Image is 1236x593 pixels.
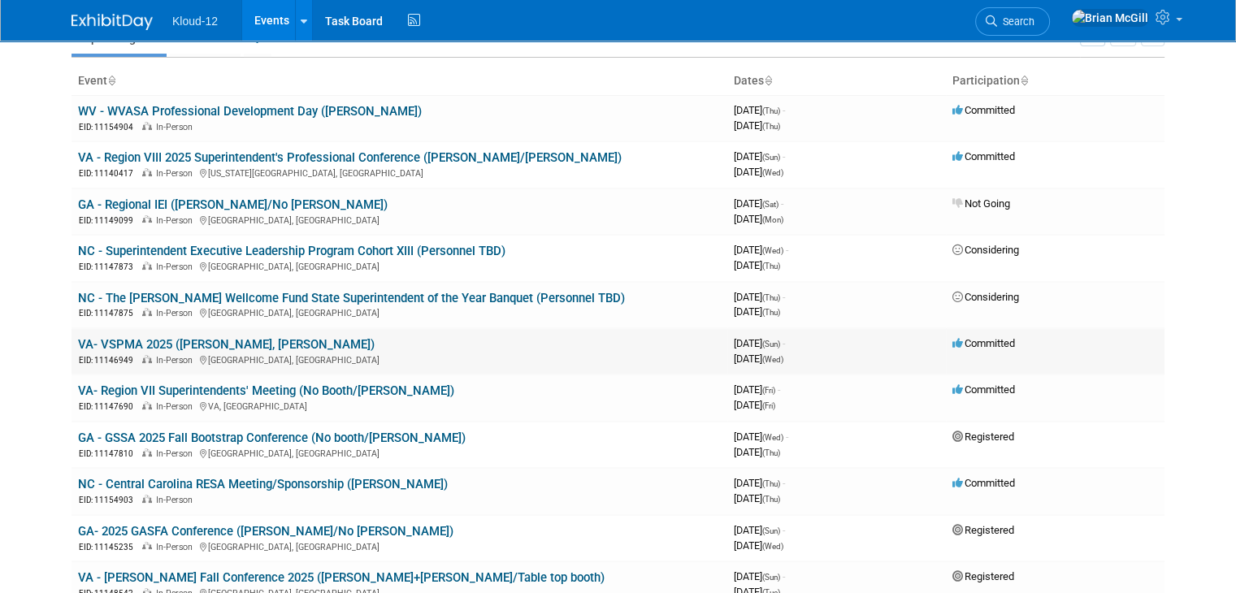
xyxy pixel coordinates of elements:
span: Not Going [952,197,1010,210]
span: (Thu) [762,262,780,271]
span: EID: 11146949 [79,356,140,365]
span: [DATE] [734,150,785,162]
img: In-Person Event [142,262,152,270]
img: In-Person Event [142,401,152,409]
span: EID: 11154904 [79,123,140,132]
span: - [778,383,780,396]
a: WV - WVASA Professional Development Day ([PERSON_NAME]) [78,104,422,119]
span: EID: 11145235 [79,543,140,552]
span: (Wed) [762,542,783,551]
span: (Wed) [762,168,783,177]
span: In-Person [156,215,197,226]
span: Considering [952,244,1019,256]
span: - [783,337,785,349]
span: [DATE] [734,399,775,411]
span: Registered [952,431,1014,443]
th: Event [72,67,727,95]
span: In-Person [156,542,197,552]
div: [GEOGRAPHIC_DATA], [GEOGRAPHIC_DATA] [78,353,721,366]
span: [DATE] [734,570,785,582]
span: - [783,150,785,162]
a: VA- Region VII Superintendents' Meeting (No Booth/[PERSON_NAME]) [78,383,454,398]
a: VA- VSPMA 2025 ([PERSON_NAME], [PERSON_NAME]) [78,337,375,352]
a: Search [975,7,1050,36]
span: In-Person [156,308,197,318]
span: [DATE] [734,291,785,303]
span: (Sat) [762,200,778,209]
span: - [783,524,785,536]
span: (Thu) [762,479,780,488]
span: Committed [952,150,1015,162]
div: VA, [GEOGRAPHIC_DATA] [78,399,721,413]
span: In-Person [156,168,197,179]
span: (Thu) [762,495,780,504]
span: - [783,291,785,303]
span: Committed [952,383,1015,396]
span: [DATE] [734,431,788,443]
span: In-Person [156,401,197,412]
span: In-Person [156,262,197,272]
span: Committed [952,104,1015,116]
span: - [786,431,788,443]
span: In-Person [156,122,197,132]
a: Sort by Participation Type [1020,74,1028,87]
a: GA- 2025 GASFA Conference ([PERSON_NAME]/No [PERSON_NAME]) [78,524,453,539]
span: - [783,570,785,582]
span: [DATE] [734,383,780,396]
span: (Sun) [762,526,780,535]
div: [GEOGRAPHIC_DATA], [GEOGRAPHIC_DATA] [78,539,721,553]
span: (Wed) [762,433,783,442]
span: (Sun) [762,340,780,348]
div: [GEOGRAPHIC_DATA], [GEOGRAPHIC_DATA] [78,305,721,319]
a: VA - Region VIII 2025 Superintendent's Professional Conference ([PERSON_NAME]/[PERSON_NAME]) [78,150,622,165]
span: - [783,104,785,116]
span: (Wed) [762,355,783,364]
span: Kloud-12 [172,15,218,28]
span: EID: 11147873 [79,262,140,271]
span: (Thu) [762,448,780,457]
img: In-Person Event [142,448,152,457]
img: In-Person Event [142,495,152,503]
span: Considering [952,291,1019,303]
span: In-Person [156,448,197,459]
span: [DATE] [734,539,783,552]
span: [DATE] [734,305,780,318]
span: [DATE] [734,337,785,349]
a: NC - The [PERSON_NAME] Wellcome Fund State Superintendent of the Year Banquet (Personnel TBD) [78,291,625,305]
a: VA - [PERSON_NAME] Fall Conference 2025 ([PERSON_NAME]+[PERSON_NAME]/Table top booth) [78,570,605,585]
span: EID: 11154903 [79,496,140,504]
span: [DATE] [734,446,780,458]
span: (Thu) [762,106,780,115]
span: EID: 11147690 [79,402,140,411]
span: [DATE] [734,477,785,489]
img: In-Person Event [142,122,152,130]
span: (Sun) [762,573,780,582]
span: (Thu) [762,293,780,302]
span: - [783,477,785,489]
span: EID: 11149099 [79,216,140,225]
img: In-Person Event [142,168,152,176]
a: NC - Superintendent Executive Leadership Program Cohort XIII (Personnel TBD) [78,244,505,258]
a: GA - Regional IEI ([PERSON_NAME]/No [PERSON_NAME]) [78,197,388,212]
span: EID: 11147875 [79,309,140,318]
span: [DATE] [734,213,783,225]
span: (Fri) [762,401,775,410]
img: In-Person Event [142,215,152,223]
span: Registered [952,570,1014,582]
a: Sort by Event Name [107,74,115,87]
span: EID: 11147810 [79,449,140,458]
div: [GEOGRAPHIC_DATA], [GEOGRAPHIC_DATA] [78,213,721,227]
div: [US_STATE][GEOGRAPHIC_DATA], [GEOGRAPHIC_DATA] [78,166,721,180]
a: Sort by Start Date [764,74,772,87]
span: EID: 11140417 [79,169,140,178]
img: Brian McGill [1071,9,1149,27]
span: - [786,244,788,256]
a: GA - GSSA 2025 Fall Bootstrap Conference (No booth/[PERSON_NAME]) [78,431,466,445]
span: [DATE] [734,259,780,271]
a: NC - Central Carolina RESA Meeting/Sponsorship ([PERSON_NAME]) [78,477,448,491]
span: [DATE] [734,119,780,132]
span: [DATE] [734,353,783,365]
span: Committed [952,477,1015,489]
span: Search [997,15,1034,28]
span: (Thu) [762,308,780,317]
